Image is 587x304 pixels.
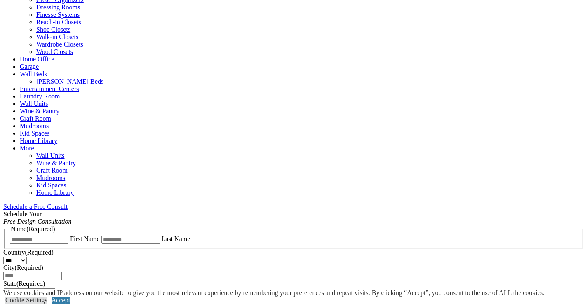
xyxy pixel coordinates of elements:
[36,167,68,174] a: Craft Room
[52,297,70,304] a: Accept
[36,26,70,33] a: Shoe Closets
[20,56,54,63] a: Home Office
[36,19,81,26] a: Reach-in Closets
[16,280,45,287] span: (Required)
[3,249,54,256] label: Country
[36,41,83,48] a: Wardrobe Closets
[3,210,72,225] span: Schedule Your
[36,174,65,181] a: Mudrooms
[26,225,55,232] span: (Required)
[70,235,100,242] label: First Name
[20,70,47,77] a: Wall Beds
[20,130,49,137] a: Kid Spaces
[20,115,51,122] a: Craft Room
[36,182,66,189] a: Kid Spaces
[36,78,103,85] a: [PERSON_NAME] Beds
[20,100,48,107] a: Wall Units
[20,93,60,100] a: Laundry Room
[3,280,45,287] label: State
[36,159,76,166] a: Wine & Pantry
[25,249,53,256] span: (Required)
[36,189,74,196] a: Home Library
[3,218,72,225] em: Free Design Consultation
[3,289,545,297] div: We use cookies and IP address on our website to give you the most relevant experience by remember...
[36,4,80,11] a: Dressing Rooms
[10,225,56,233] legend: Name
[5,297,47,304] a: Cookie Settings
[20,85,79,92] a: Entertainment Centers
[20,63,39,70] a: Garage
[36,33,78,40] a: Walk-in Closets
[20,145,34,152] a: More menu text will display only on big screen
[20,137,57,144] a: Home Library
[3,203,68,210] a: Schedule a Free Consult (opens a dropdown menu)
[36,152,64,159] a: Wall Units
[36,48,73,55] a: Wood Closets
[162,235,190,242] label: Last Name
[20,108,59,115] a: Wine & Pantry
[15,264,43,271] span: (Required)
[36,11,80,18] a: Finesse Systems
[3,264,43,271] label: City
[20,122,49,129] a: Mudrooms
